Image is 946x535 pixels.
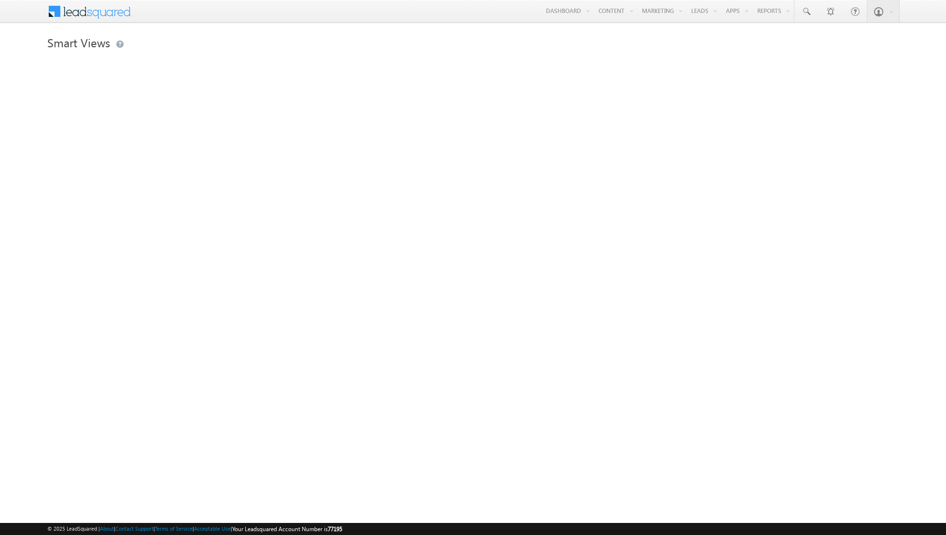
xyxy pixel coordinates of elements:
[47,35,110,50] span: Smart Views
[100,525,114,532] a: About
[232,525,342,533] span: Your Leadsquared Account Number is
[194,525,231,532] a: Acceptable Use
[155,525,193,532] a: Terms of Service
[47,524,342,534] span: © 2025 LeadSquared | | | | |
[115,525,153,532] a: Contact Support
[328,525,342,533] span: 77195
